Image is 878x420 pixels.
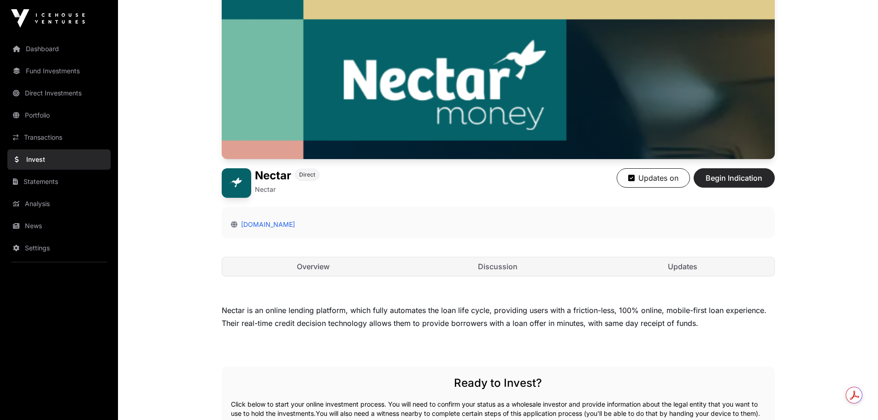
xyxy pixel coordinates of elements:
img: Nectar [222,168,251,198]
span: Direct [299,171,315,178]
button: Updates on [617,168,690,188]
iframe: Chat Widget [832,376,878,420]
a: Transactions [7,127,111,148]
a: Statements [7,172,111,192]
p: Nectar [255,185,276,194]
a: Portfolio [7,105,111,125]
a: [DOMAIN_NAME] [237,220,295,228]
span: You will also need a witness nearby to complete certain steps of this application process (you'll... [316,409,760,417]
button: Begin Indication [694,168,775,188]
h1: Nectar [255,168,291,183]
a: Direct Investments [7,83,111,103]
p: Click below to start your online investment process. You will need to confirm your status as a wh... [231,400,766,418]
a: Fund Investments [7,61,111,81]
a: Overview [222,257,405,276]
a: Analysis [7,194,111,214]
a: Updates [591,257,774,276]
span: Begin Indication [705,172,763,183]
img: Icehouse Ventures Logo [11,9,85,28]
a: Invest [7,149,111,170]
h2: Ready to Invest? [231,376,766,390]
a: Dashboard [7,39,111,59]
div: Nectar is an online lending platform, which fully automates the loan life cycle, providing users ... [222,304,775,330]
a: Discussion [407,257,589,276]
a: Settings [7,238,111,258]
nav: Tabs [222,257,774,276]
a: Begin Indication [694,177,775,187]
a: News [7,216,111,236]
